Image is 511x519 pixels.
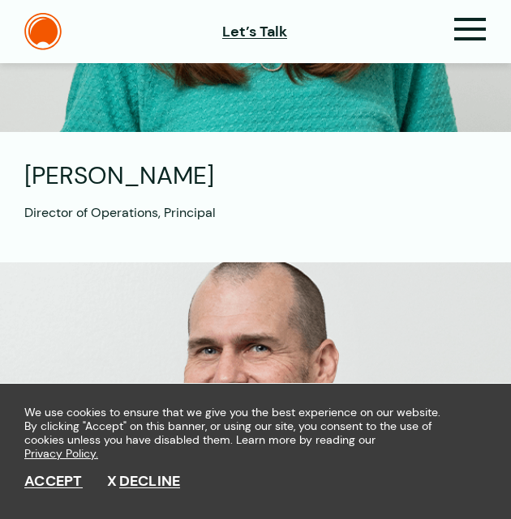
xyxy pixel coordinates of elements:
a: Privacy Policy. [24,447,98,461]
h2: [PERSON_NAME] [24,160,487,191]
a: Let’s Talk [222,21,287,43]
button: Decline [107,473,181,491]
img: The Daylight Studio Logo [24,13,62,50]
button: Accept [24,473,83,491]
span: We use cookies to ensure that we give you the best experience on our website. By clicking "Accept... [24,406,440,460]
p: Director of Operations, Principal [24,203,487,223]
